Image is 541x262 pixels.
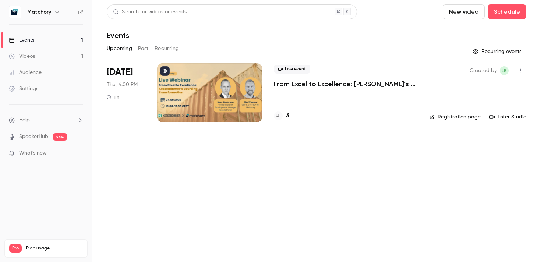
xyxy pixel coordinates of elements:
button: Upcoming [107,43,132,54]
span: Created by [470,66,497,75]
h1: Events [107,31,129,40]
span: Pro [9,244,22,253]
span: Help [19,116,30,124]
div: 1 h [107,94,119,100]
a: From Excel to Excellence: [PERSON_NAME]’s Sourcing Transformation [274,79,418,88]
div: Events [9,36,34,44]
span: new [53,133,67,141]
span: Plan usage [26,245,83,251]
a: SpeakerHub [19,133,48,141]
button: Recurring [155,43,179,54]
button: Recurring events [469,46,526,57]
span: Laura Banciu [500,66,509,75]
a: Enter Studio [489,113,526,121]
img: Matchory [9,6,21,18]
div: Audience [9,69,42,76]
span: Live event [274,65,310,74]
h6: Matchory [27,8,51,16]
div: Sep 4 Thu, 4:00 PM (Europe/Berlin) [107,63,145,122]
button: New video [443,4,485,19]
button: Past [138,43,149,54]
a: Registration page [429,113,481,121]
span: What's new [19,149,47,157]
div: Videos [9,53,35,60]
span: [DATE] [107,66,133,78]
div: Settings [9,85,38,92]
button: Schedule [488,4,526,19]
a: 3 [274,111,289,121]
span: Thu, 4:00 PM [107,81,138,88]
div: Search for videos or events [113,8,187,16]
li: help-dropdown-opener [9,116,83,124]
h4: 3 [286,111,289,121]
span: LB [502,66,507,75]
